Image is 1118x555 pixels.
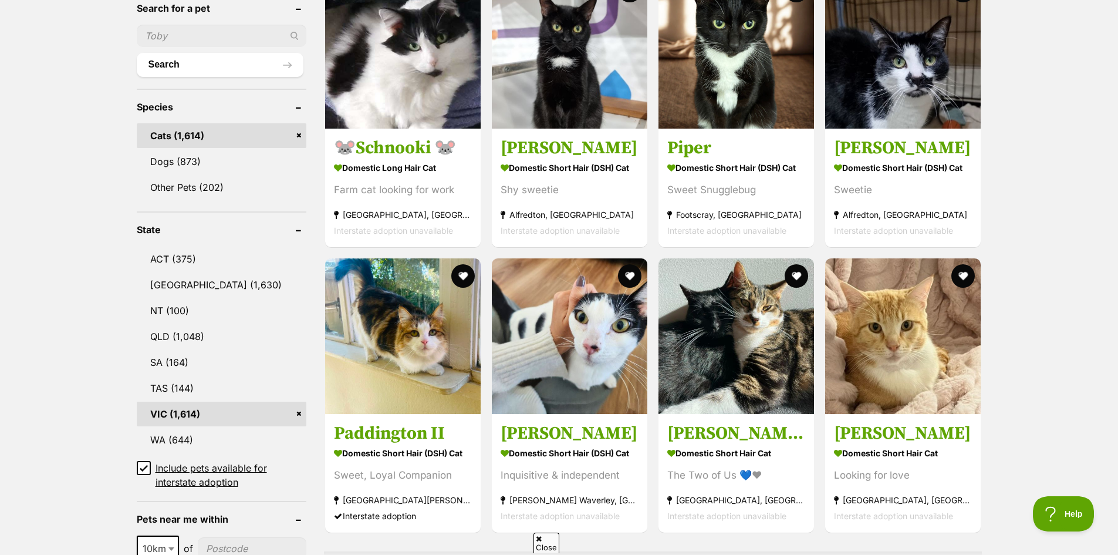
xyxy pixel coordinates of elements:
h3: Paddington II [334,422,472,445]
button: favourite [618,264,641,288]
a: WA (644) [137,428,306,452]
a: NT (100) [137,298,306,323]
span: Interstate adoption unavailable [501,511,620,521]
button: favourite [451,264,475,288]
span: Include pets available for interstate adoption [156,461,306,489]
a: TAS (144) [137,376,306,401]
header: Species [137,102,306,112]
strong: Alfredton, [GEOGRAPHIC_DATA] [834,207,972,223]
h3: 🐭Schnooki 🐭 [334,137,472,159]
strong: Domestic Short Hair Cat [834,445,972,462]
img: Cynthia & Dino - Domestic Short Hair Cat [658,258,814,414]
h3: [PERSON_NAME] [501,137,639,159]
a: 🐭Schnooki 🐭 Domestic Long Hair Cat Farm cat looking for work [GEOGRAPHIC_DATA], [GEOGRAPHIC_DATA]... [325,128,481,247]
button: favourite [951,264,975,288]
strong: Domestic Long Hair Cat [334,159,472,176]
button: Search [137,53,303,76]
strong: [GEOGRAPHIC_DATA][PERSON_NAME][GEOGRAPHIC_DATA] [334,492,472,508]
a: QLD (1,048) [137,324,306,349]
span: Interstate adoption unavailable [334,226,453,236]
h3: Piper [667,137,805,159]
div: The Two of Us 💙❤ [667,467,805,483]
strong: Domestic Short Hair Cat [667,445,805,462]
a: SA (164) [137,350,306,375]
iframe: Help Scout Beacon - Open [1033,496,1095,532]
a: Piper Domestic Short Hair (DSH) Cat Sweet Snugglebug Footscray, [GEOGRAPHIC_DATA] Interstate adop... [658,128,814,247]
h3: [PERSON_NAME] [834,422,972,445]
header: State [137,224,306,235]
img: Grace Kelly - Domestic Short Hair (DSH) Cat [492,258,647,414]
span: Interstate adoption unavailable [667,511,786,521]
a: [GEOGRAPHIC_DATA] (1,630) [137,273,306,297]
h3: [PERSON_NAME] [834,137,972,159]
strong: Alfredton, [GEOGRAPHIC_DATA] [501,207,639,223]
a: [PERSON_NAME] & [PERSON_NAME] Domestic Short Hair Cat The Two of Us 💙❤ [GEOGRAPHIC_DATA], [GEOGRA... [658,413,814,533]
div: Farm cat looking for work [334,182,472,198]
span: Interstate adoption unavailable [834,511,953,521]
strong: Domestic Short Hair (DSH) Cat [834,159,972,176]
a: [PERSON_NAME] Domestic Short Hair Cat Looking for love [GEOGRAPHIC_DATA], [GEOGRAPHIC_DATA] Inter... [825,413,981,533]
a: [PERSON_NAME] Domestic Short Hair (DSH) Cat Sweetie Alfredton, [GEOGRAPHIC_DATA] Interstate adopt... [825,128,981,247]
span: Interstate adoption unavailable [834,226,953,236]
strong: Domestic Short Hair (DSH) Cat [334,445,472,462]
div: Sweet, Loyal Companion [334,467,472,483]
img: Alani - Domestic Short Hair Cat [825,258,981,414]
span: Close [533,533,559,553]
div: Interstate adoption [334,508,472,524]
strong: [GEOGRAPHIC_DATA], [GEOGRAPHIC_DATA] [834,492,972,508]
a: [PERSON_NAME] Domestic Short Hair (DSH) Cat Shy sweetie Alfredton, [GEOGRAPHIC_DATA] Interstate a... [492,128,647,247]
div: Sweet Snugglebug [667,182,805,198]
a: Other Pets (202) [137,175,306,200]
input: Toby [137,25,306,47]
a: Paddington II Domestic Short Hair (DSH) Cat Sweet, Loyal Companion [GEOGRAPHIC_DATA][PERSON_NAME]... [325,413,481,533]
strong: Footscray, [GEOGRAPHIC_DATA] [667,207,805,223]
a: Dogs (873) [137,149,306,174]
div: Inquisitive & independent [501,467,639,483]
span: Interstate adoption unavailable [667,226,786,236]
h3: [PERSON_NAME] [501,422,639,445]
div: Shy sweetie [501,182,639,198]
h3: [PERSON_NAME] & [PERSON_NAME] [667,422,805,445]
img: Paddington II - Domestic Short Hair (DSH) Cat [325,258,481,414]
strong: [GEOGRAPHIC_DATA], [GEOGRAPHIC_DATA] [334,207,472,223]
strong: [GEOGRAPHIC_DATA], [GEOGRAPHIC_DATA] [667,492,805,508]
header: Search for a pet [137,3,306,14]
div: Sweetie [834,182,972,198]
button: favourite [785,264,808,288]
a: ACT (375) [137,247,306,271]
div: Looking for love [834,467,972,483]
a: [PERSON_NAME] Domestic Short Hair (DSH) Cat Inquisitive & independent [PERSON_NAME] Waverley, [GE... [492,413,647,533]
a: Cats (1,614) [137,123,306,148]
strong: [PERSON_NAME] Waverley, [GEOGRAPHIC_DATA] [501,492,639,508]
header: Pets near me within [137,514,306,524]
strong: Domestic Short Hair (DSH) Cat [501,159,639,176]
strong: Domestic Short Hair (DSH) Cat [501,445,639,462]
a: VIC (1,614) [137,402,306,426]
strong: Domestic Short Hair (DSH) Cat [667,159,805,176]
span: Interstate adoption unavailable [501,226,620,236]
a: Include pets available for interstate adoption [137,461,306,489]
